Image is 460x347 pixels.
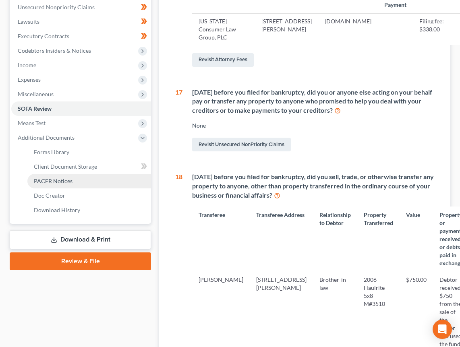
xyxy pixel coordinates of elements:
td: [STREET_ADDRESS][PERSON_NAME] [255,14,318,45]
span: Miscellaneous [18,91,54,97]
th: Transferee [192,207,250,272]
td: [DOMAIN_NAME] [318,14,378,45]
div: [DATE] before you filed for bankruptcy, did you or anyone else acting on your behalf pay or trans... [192,88,434,116]
a: Lawsuits [11,14,151,29]
span: Executory Contracts [18,33,69,39]
span: SOFA Review [18,105,52,112]
th: Transferee Address [250,207,313,272]
div: [DATE] before you filed for bankruptcy, did you sell, trade, or otherwise transfer any property t... [192,172,441,200]
td: Filing fee: $338.00 [413,14,455,45]
span: Expenses [18,76,41,83]
a: Forms Library [27,145,151,159]
span: Download History [34,207,80,213]
a: Executory Contracts [11,29,151,43]
span: PACER Notices [34,178,73,184]
a: Client Document Storage [27,159,151,174]
a: Revisit Attorney Fees [192,53,254,67]
span: Income [18,62,36,68]
a: Download History [27,203,151,217]
div: Open Intercom Messenger [433,320,452,339]
div: None [192,122,434,130]
div: 17 [175,88,182,153]
span: Means Test [18,120,46,126]
span: Forms Library [34,149,69,155]
a: Revisit Unsecured NonPriority Claims [192,138,291,151]
a: Review & File [10,252,151,270]
span: Client Document Storage [34,163,97,170]
span: Doc Creator [34,192,65,199]
span: Lawsuits [18,18,39,25]
th: Property Transferred [357,207,400,272]
span: Unsecured Nonpriority Claims [18,4,95,10]
a: Doc Creator [27,188,151,203]
td: [US_STATE] Consumer Law Group, PLC [192,14,255,45]
th: Value [400,207,433,272]
a: SOFA Review [11,101,151,116]
span: Additional Documents [18,134,75,141]
a: Download & Print [10,230,151,249]
th: Relationship to Debtor [313,207,357,272]
a: PACER Notices [27,174,151,188]
span: Codebtors Insiders & Notices [18,47,91,54]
